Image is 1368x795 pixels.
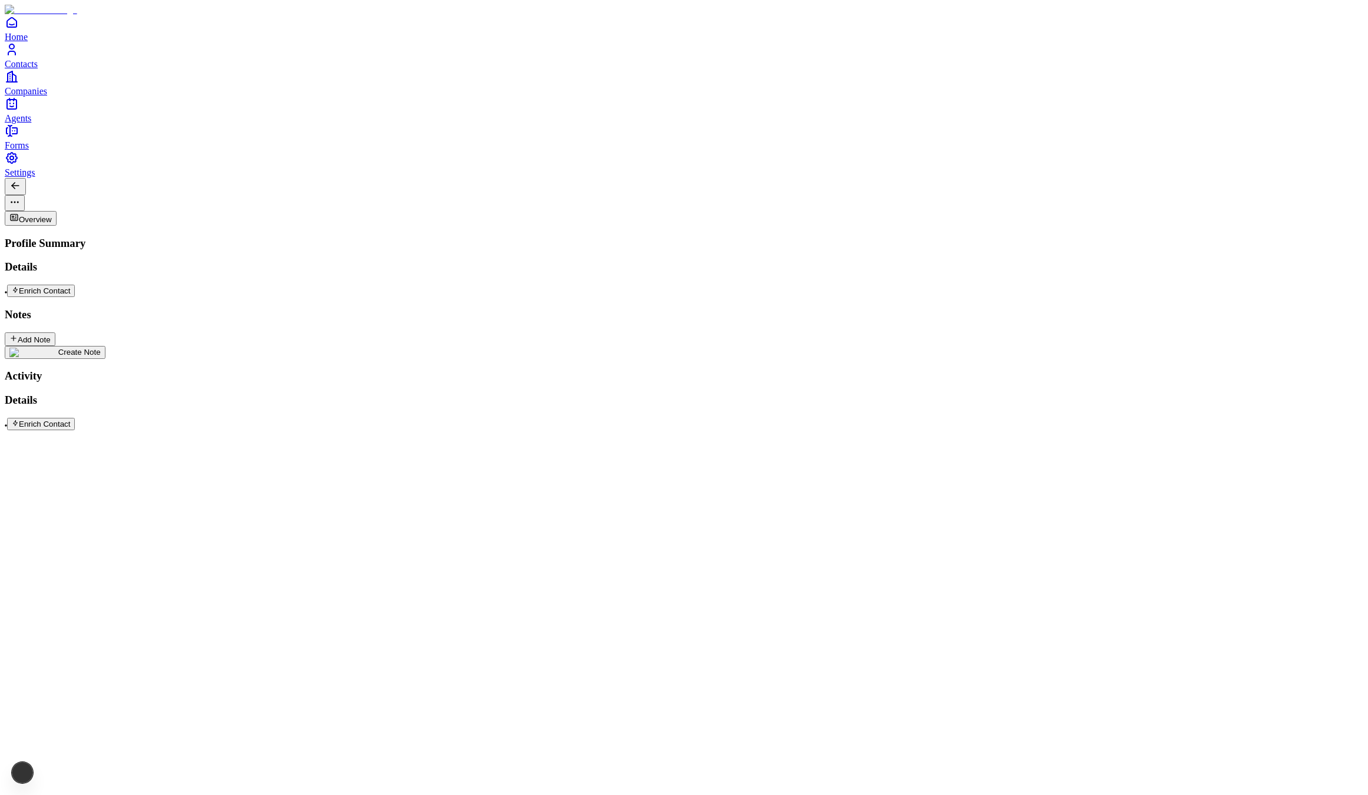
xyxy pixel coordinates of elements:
a: Settings [5,151,1363,177]
button: create noteCreate Note [5,346,105,359]
h3: Notes [5,308,1363,321]
a: Forms [5,124,1363,150]
img: Item Brain Logo [5,5,77,15]
h3: Profile Summary [5,237,1363,250]
button: More actions [5,195,25,211]
span: Settings [5,167,35,177]
a: Home [5,15,1363,42]
h3: Activity [5,370,1363,382]
span: Home [5,32,28,42]
span: Create Note [58,348,101,357]
span: Agents [5,113,31,123]
a: Contacts [5,42,1363,69]
button: Enrich Contact [7,285,75,297]
div: Add Note [9,334,51,344]
span: Forms [5,140,29,150]
img: create note [9,348,58,357]
h3: Details [5,260,1363,273]
button: Overview [5,211,57,226]
span: Contacts [5,59,38,69]
button: Add Note [5,332,55,346]
a: Companies [5,70,1363,96]
button: Enrich Contact [7,418,75,430]
a: Agents [5,97,1363,123]
h3: Details [5,394,1363,407]
span: Companies [5,86,47,96]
